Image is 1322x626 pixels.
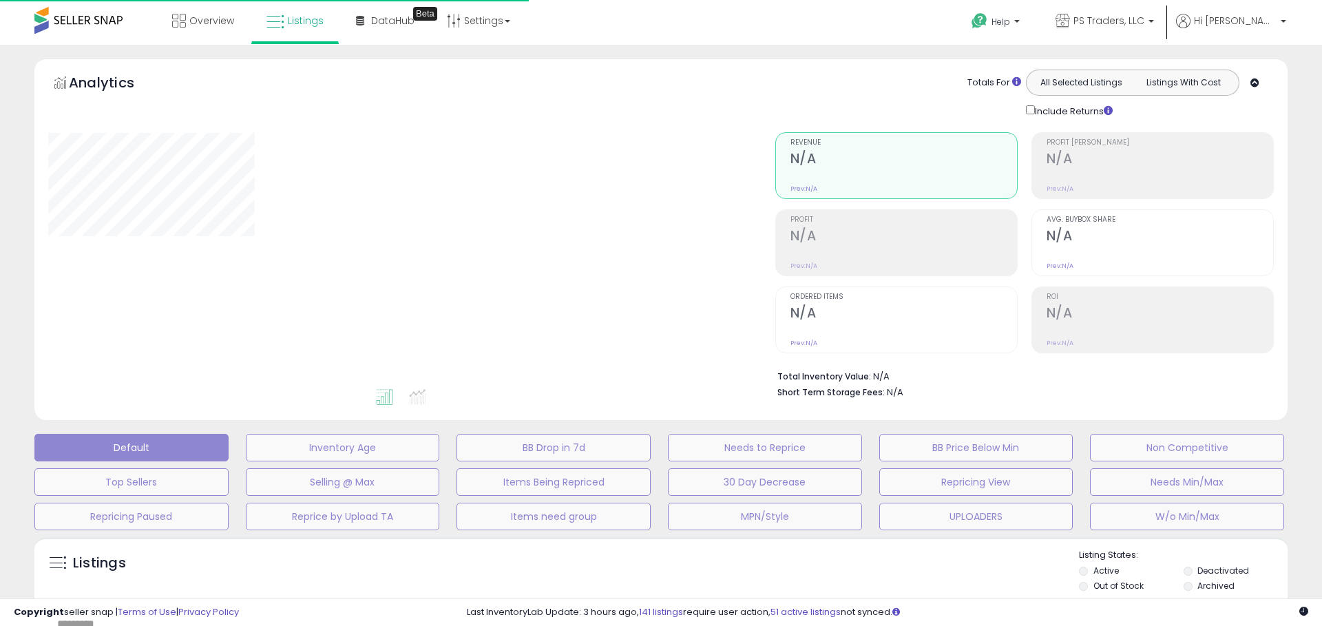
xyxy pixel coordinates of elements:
div: Tooltip anchor [413,7,437,21]
button: UPLOADERS [879,503,1073,530]
li: N/A [777,367,1263,384]
span: PS Traders, LLC [1073,14,1144,28]
button: Items need group [457,503,651,530]
button: 30 Day Decrease [668,468,862,496]
a: Hi [PERSON_NAME] [1176,14,1286,45]
span: Avg. Buybox Share [1047,216,1273,224]
span: Profit [PERSON_NAME] [1047,139,1273,147]
button: Inventory Age [246,434,440,461]
button: Items Being Repriced [457,468,651,496]
small: Prev: N/A [790,339,817,347]
span: Revenue [790,139,1017,147]
h2: N/A [790,228,1017,247]
b: Total Inventory Value: [777,371,871,382]
div: Include Returns [1016,103,1129,118]
strong: Copyright [14,605,64,618]
span: Overview [189,14,234,28]
span: ROI [1047,293,1273,301]
h2: N/A [790,305,1017,324]
span: DataHub [371,14,415,28]
h2: N/A [1047,305,1273,324]
span: Listings [288,14,324,28]
button: Needs Min/Max [1090,468,1284,496]
h5: Analytics [69,73,161,96]
button: Reprice by Upload TA [246,503,440,530]
button: Repricing Paused [34,503,229,530]
button: Listings With Cost [1132,74,1235,92]
h2: N/A [790,151,1017,169]
button: MPN/Style [668,503,862,530]
button: Needs to Reprice [668,434,862,461]
h2: N/A [1047,228,1273,247]
small: Prev: N/A [1047,339,1073,347]
small: Prev: N/A [1047,262,1073,270]
span: Hi [PERSON_NAME] [1194,14,1277,28]
span: Profit [790,216,1017,224]
b: Short Term Storage Fees: [777,386,885,398]
button: Repricing View [879,468,1073,496]
small: Prev: N/A [790,185,817,193]
button: Top Sellers [34,468,229,496]
span: Help [992,16,1010,28]
div: Totals For [967,76,1021,90]
a: Help [961,2,1034,45]
i: Get Help [971,12,988,30]
h2: N/A [1047,151,1273,169]
small: Prev: N/A [1047,185,1073,193]
button: BB Price Below Min [879,434,1073,461]
button: Selling @ Max [246,468,440,496]
button: Non Competitive [1090,434,1284,461]
button: All Selected Listings [1030,74,1133,92]
button: Default [34,434,229,461]
button: W/o Min/Max [1090,503,1284,530]
small: Prev: N/A [790,262,817,270]
div: seller snap | | [14,606,239,619]
button: BB Drop in 7d [457,434,651,461]
span: N/A [887,386,903,399]
span: Ordered Items [790,293,1017,301]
